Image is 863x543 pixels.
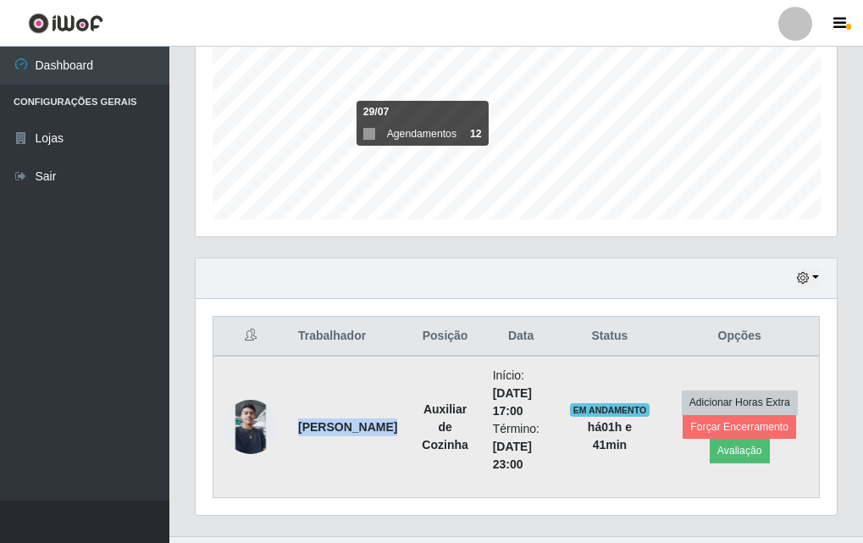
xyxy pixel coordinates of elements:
[588,420,632,452] strong: há 01 h e 41 min
[683,415,796,439] button: Forçar Encerramento
[493,440,532,471] time: [DATE] 23:00
[224,400,278,454] img: 1690423622329.jpeg
[407,317,482,357] th: Posição
[493,420,550,474] li: Término:
[682,391,798,414] button: Adicionar Horas Extra
[483,317,560,357] th: Data
[559,317,660,357] th: Status
[493,367,550,420] li: Início:
[422,402,467,452] strong: Auxiliar de Cozinha
[28,13,103,34] img: CoreUI Logo
[493,386,532,418] time: [DATE] 17:00
[298,420,397,434] strong: [PERSON_NAME]
[660,317,819,357] th: Opções
[288,317,407,357] th: Trabalhador
[570,403,650,417] span: EM ANDAMENTO
[710,439,770,463] button: Avaliação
